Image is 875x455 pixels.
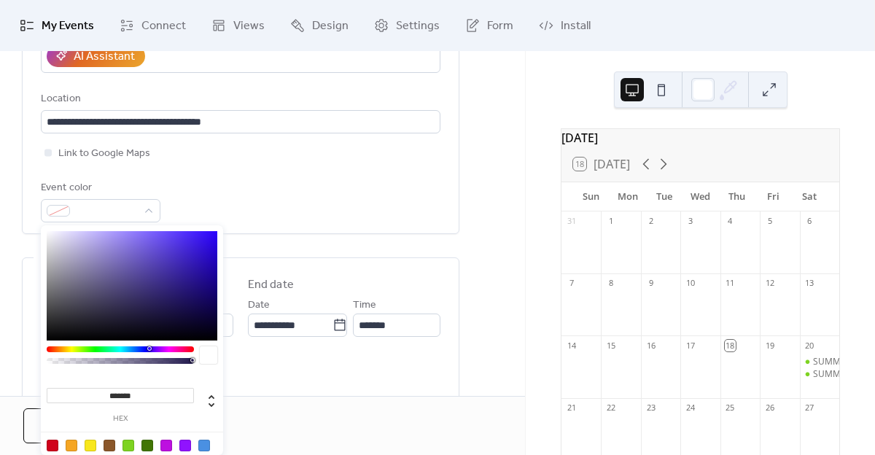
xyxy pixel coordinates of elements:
div: 8 [605,278,616,289]
div: 25 [725,402,736,413]
span: Connect [141,17,186,35]
div: #F5A623 [66,440,77,451]
span: My Events [42,17,94,35]
div: #7ED321 [122,440,134,451]
div: #D0021B [47,440,58,451]
div: End date [248,276,294,294]
a: Settings [363,6,451,45]
div: 22 [605,402,616,413]
span: Link to Google Maps [58,145,150,163]
div: 7 [566,278,577,289]
div: 10 [685,278,696,289]
div: #4A90E2 [198,440,210,451]
div: #BD10E0 [160,440,172,451]
div: 5 [764,216,775,227]
div: Sat [791,182,828,211]
div: 4 [725,216,736,227]
div: 3 [685,216,696,227]
div: 15 [605,340,616,351]
div: 14 [566,340,577,351]
button: AI Assistant [47,45,145,67]
div: 1 [605,216,616,227]
div: Fri [755,182,791,211]
div: #8B572A [104,440,115,451]
div: AI Assistant [74,48,135,66]
span: Date [248,297,270,314]
div: Wed [682,182,719,211]
div: 19 [764,340,775,351]
a: My Events [9,6,105,45]
div: 18 [725,340,736,351]
div: 13 [804,278,815,289]
div: 24 [685,402,696,413]
div: 17 [685,340,696,351]
div: 11 [725,278,736,289]
div: 20 [804,340,815,351]
div: #9013FE [179,440,191,451]
div: Event color [41,179,157,197]
div: 23 [645,402,656,413]
div: [DATE] [561,129,839,147]
div: 12 [764,278,775,289]
div: Thu [718,182,755,211]
span: Settings [396,17,440,35]
div: Tue [646,182,682,211]
div: #417505 [141,440,153,451]
div: 16 [645,340,656,351]
span: Design [312,17,349,35]
div: 27 [804,402,815,413]
a: Connect [109,6,197,45]
span: Time [353,297,376,314]
span: Install [561,17,591,35]
label: hex [47,415,194,423]
div: 9 [645,278,656,289]
div: 31 [566,216,577,227]
div: 2 [645,216,656,227]
button: Cancel [23,408,119,443]
div: SUMMER PLANT SALE & FAMILY FUN WEEKEND [800,356,839,368]
div: 6 [804,216,815,227]
a: Design [279,6,359,45]
a: Install [528,6,602,45]
a: Views [201,6,276,45]
a: Form [454,6,524,45]
div: 26 [764,402,775,413]
span: Form [487,17,513,35]
div: #F8E71C [85,440,96,451]
div: Sun [573,182,610,211]
div: Location [41,90,437,108]
span: Views [233,17,265,35]
div: 21 [566,402,577,413]
div: SUMMER PLANT SALE & FAMILY FUN WEEKEND [800,368,839,381]
div: Mon [610,182,646,211]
